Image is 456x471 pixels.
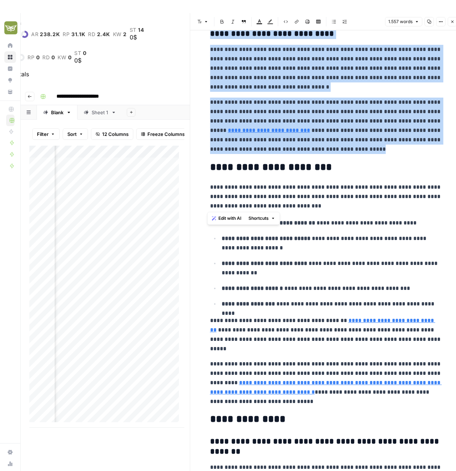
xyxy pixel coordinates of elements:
[28,55,34,60] span: rp
[40,31,60,37] span: 238.2K
[88,31,95,37] span: rd
[31,31,38,37] span: ar
[36,55,40,60] span: 0
[32,128,60,140] button: Filter
[248,215,269,222] span: Shortcuts
[102,130,129,138] span: 12 Columns
[71,31,85,37] span: 31.1K
[42,55,50,60] span: rd
[123,31,127,37] span: 2
[58,55,71,60] a: kw0
[130,27,137,33] span: st
[92,109,108,116] div: Sheet 1
[63,31,70,37] span: rp
[4,86,16,98] a: Your Data
[88,31,110,37] a: rd2.4K
[97,31,110,37] span: 2.4K
[218,215,241,222] span: Edit with AI
[63,31,85,37] a: rp31.1K
[37,105,78,120] a: Blank
[63,128,88,140] button: Sort
[37,130,49,138] span: Filter
[51,109,63,116] div: Blank
[91,128,133,140] button: 12 Columns
[246,214,278,223] button: Shortcuts
[138,27,144,33] span: 14
[385,17,422,26] button: 1.557 words
[58,55,66,60] span: kw
[4,458,16,470] a: Usage
[130,27,144,33] a: st14
[51,55,55,60] span: 0
[74,56,86,65] div: 0$
[113,31,127,37] a: kw2
[67,130,77,138] span: Sort
[74,50,81,56] span: st
[78,105,122,120] a: Sheet 1
[31,31,60,37] a: ar238.2K
[74,50,86,56] a: st0
[136,128,189,140] button: Freeze Columns
[28,55,39,60] a: rp0
[68,55,72,60] span: 0
[4,446,16,458] a: Settings
[83,50,87,56] span: 0
[209,214,244,223] button: Edit with AI
[130,33,144,42] div: 0$
[42,55,55,60] a: rd0
[388,18,413,25] span: 1.557 words
[147,130,185,138] span: Freeze Columns
[113,31,122,37] span: kw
